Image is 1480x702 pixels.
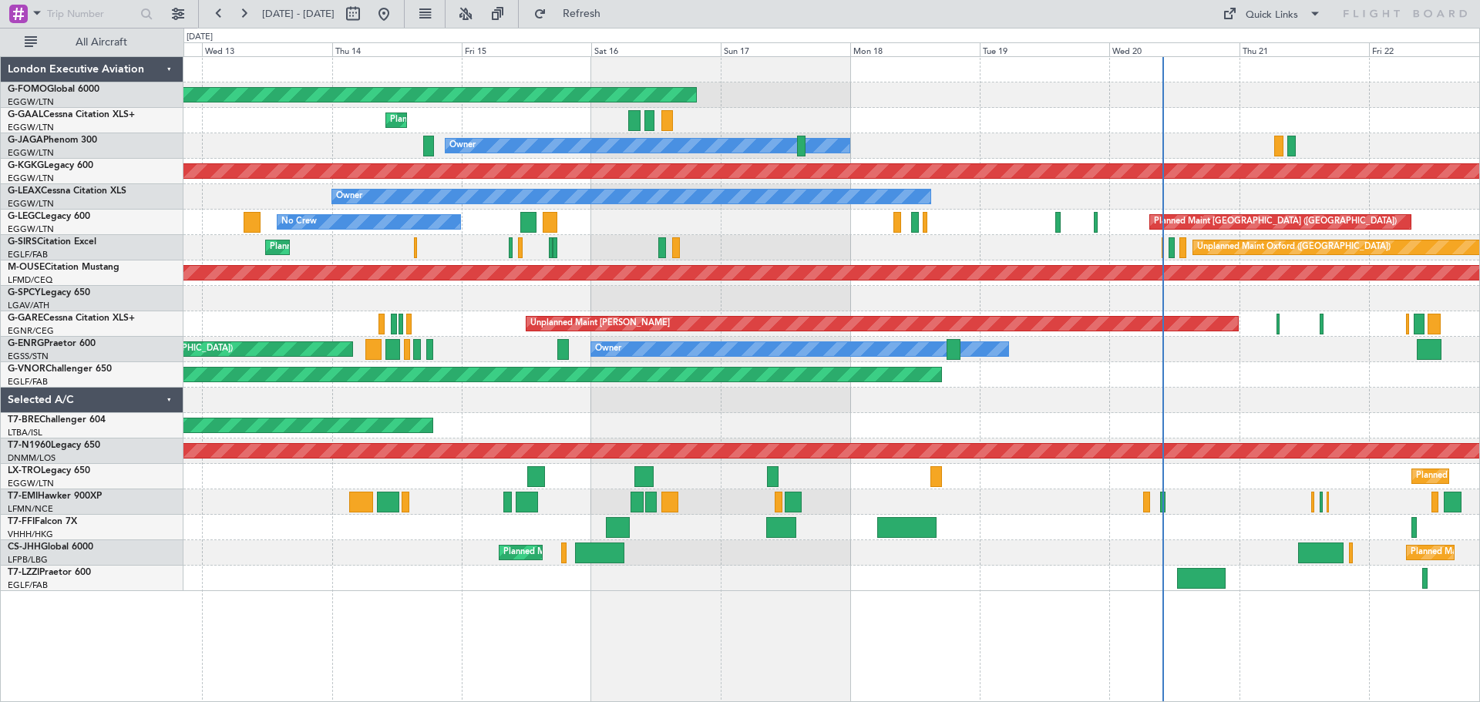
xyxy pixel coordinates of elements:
a: EGNR/CEG [8,325,54,337]
span: G-FOMO [8,85,47,94]
a: T7-EMIHawker 900XP [8,492,102,501]
span: G-LEAX [8,186,41,196]
a: LTBA/ISL [8,427,42,438]
div: Owner [595,338,621,361]
span: G-GARE [8,314,43,323]
div: No Crew [281,210,317,233]
input: Trip Number [47,2,136,25]
a: G-VNORChallenger 650 [8,364,112,374]
span: G-VNOR [8,364,45,374]
button: Refresh [526,2,619,26]
a: EGLF/FAB [8,579,48,591]
div: [DATE] [187,31,213,44]
span: All Aircraft [40,37,163,48]
div: Unplanned Maint Oxford ([GEOGRAPHIC_DATA]) [1197,236,1391,259]
span: T7-LZZI [8,568,39,577]
a: G-FOMOGlobal 6000 [8,85,99,94]
button: All Aircraft [17,30,167,55]
a: LFMD/CEQ [8,274,52,286]
span: G-GAAL [8,110,43,119]
div: Thu 21 [1239,42,1369,56]
a: EGGW/LTN [8,198,54,210]
a: LFMN/NCE [8,503,53,515]
a: M-OUSECitation Mustang [8,263,119,272]
div: Unplanned Maint [PERSON_NAME] [530,312,670,335]
div: Sun 17 [721,42,850,56]
a: EGGW/LTN [8,122,54,133]
a: LGAV/ATH [8,300,49,311]
a: EGGW/LTN [8,147,54,159]
a: EGGW/LTN [8,173,54,184]
div: Quick Links [1246,8,1298,23]
div: Planned Maint [GEOGRAPHIC_DATA] ([GEOGRAPHIC_DATA]) [503,541,746,564]
span: G-ENRG [8,339,44,348]
a: EGGW/LTN [8,96,54,108]
span: T7-N1960 [8,441,51,450]
span: CS-JHH [8,542,41,552]
span: G-SPCY [8,288,41,297]
div: Planned Maint [GEOGRAPHIC_DATA] ([GEOGRAPHIC_DATA]) [1154,210,1397,233]
div: Wed 20 [1109,42,1239,56]
a: G-SIRSCitation Excel [8,237,96,247]
span: M-OUSE [8,263,45,272]
a: T7-BREChallenger 604 [8,415,106,425]
span: G-KGKG [8,161,44,170]
span: G-LEGC [8,212,41,221]
a: G-KGKGLegacy 600 [8,161,93,170]
button: Quick Links [1215,2,1329,26]
a: EGLF/FAB [8,376,48,388]
div: Planned Maint [390,109,446,132]
div: Owner [449,134,476,157]
span: T7-EMI [8,492,38,501]
a: T7-LZZIPraetor 600 [8,568,91,577]
a: DNMM/LOS [8,452,55,464]
span: G-JAGA [8,136,43,145]
a: LX-TROLegacy 650 [8,466,90,475]
div: Owner [336,185,362,208]
a: EGGW/LTN [8,223,54,235]
div: Fri 15 [462,42,591,56]
a: G-GARECessna Citation XLS+ [8,314,135,323]
span: T7-BRE [8,415,39,425]
a: EGGW/LTN [8,478,54,489]
a: G-LEGCLegacy 600 [8,212,90,221]
a: VHHH/HKG [8,529,53,540]
a: T7-N1960Legacy 650 [8,441,100,450]
div: Planned Maint [GEOGRAPHIC_DATA] ([GEOGRAPHIC_DATA]) [270,236,513,259]
span: G-SIRS [8,237,37,247]
div: Thu 14 [332,42,462,56]
span: T7-FFI [8,517,35,526]
a: LFPB/LBG [8,554,48,566]
span: Refresh [550,8,614,19]
div: Sat 16 [591,42,721,56]
a: CS-JHHGlobal 6000 [8,542,93,552]
a: G-LEAXCessna Citation XLS [8,186,126,196]
a: G-GAALCessna Citation XLS+ [8,110,135,119]
a: G-SPCYLegacy 650 [8,288,90,297]
a: G-ENRGPraetor 600 [8,339,96,348]
div: Tue 19 [980,42,1109,56]
a: G-JAGAPhenom 300 [8,136,97,145]
span: LX-TRO [8,466,41,475]
a: EGSS/STN [8,351,49,362]
a: EGLF/FAB [8,249,48,260]
div: Mon 18 [850,42,980,56]
div: Wed 13 [202,42,331,56]
span: [DATE] - [DATE] [262,7,335,21]
a: T7-FFIFalcon 7X [8,517,77,526]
